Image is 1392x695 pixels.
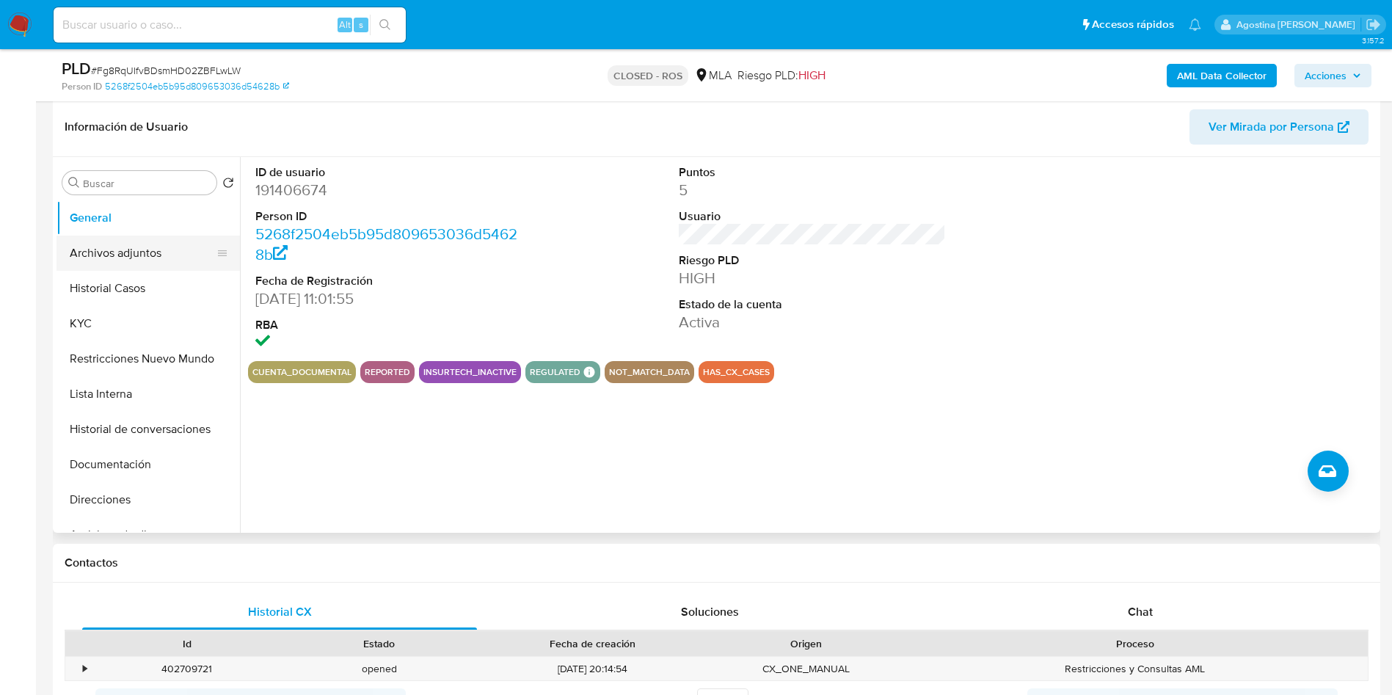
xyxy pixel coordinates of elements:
b: PLD [62,57,91,80]
dt: Fecha de Registración [255,273,523,289]
span: # Fg8RqUIfvBDsmHD02ZBFLwLW [91,63,241,78]
button: KYC [57,306,240,341]
button: reported [365,369,410,375]
input: Buscar [83,177,211,190]
dd: [DATE] 11:01:55 [255,288,523,309]
button: Archivos adjuntos [57,236,228,271]
div: MLA [694,68,732,84]
dt: RBA [255,317,523,333]
button: search-icon [370,15,400,35]
button: Volver al orden por defecto [222,177,234,193]
button: Lista Interna [57,376,240,412]
button: Historial de conversaciones [57,412,240,447]
dd: HIGH [679,268,947,288]
button: insurtech_inactive [423,369,517,375]
button: Historial Casos [57,271,240,306]
div: [DATE] 20:14:54 [475,657,710,681]
span: Historial CX [248,603,312,620]
span: Chat [1128,603,1153,620]
span: HIGH [798,67,826,84]
div: Proceso [913,636,1358,651]
button: regulated [530,369,580,375]
span: Accesos rápidos [1092,17,1174,32]
dt: Usuario [679,208,947,225]
a: 5268f2504eb5b95d809653036d54628b [255,223,517,265]
dd: 191406674 [255,180,523,200]
div: CX_ONE_MANUAL [710,657,903,681]
span: Riesgo PLD: [737,68,826,84]
b: Person ID [62,80,102,93]
div: Fecha de creación [486,636,700,651]
div: 402709721 [91,657,283,681]
dd: Activa [679,312,947,332]
dt: ID de usuario [255,164,523,181]
button: not_match_data [609,369,690,375]
button: Documentación [57,447,240,482]
dt: Person ID [255,208,523,225]
button: has_cx_cases [703,369,770,375]
button: Buscar [68,177,80,189]
b: AML Data Collector [1177,64,1267,87]
a: 5268f2504eb5b95d809653036d54628b [105,80,289,93]
button: AML Data Collector [1167,64,1277,87]
h1: Contactos [65,556,1369,570]
span: 3.157.2 [1362,34,1385,46]
a: Salir [1366,17,1381,32]
div: Id [101,636,273,651]
span: Ver Mirada por Persona [1209,109,1334,145]
span: Acciones [1305,64,1347,87]
span: s [359,18,363,32]
button: Acciones [1294,64,1371,87]
button: cuenta_documental [252,369,351,375]
div: Restricciones y Consultas AML [903,657,1368,681]
div: opened [283,657,475,681]
dt: Estado de la cuenta [679,296,947,313]
span: Alt [339,18,351,32]
div: Origen [721,636,892,651]
div: • [83,662,87,676]
button: Direcciones [57,482,240,517]
p: agostina.faruolo@mercadolibre.com [1236,18,1360,32]
div: Estado [294,636,465,651]
button: General [57,200,240,236]
button: Ver Mirada por Persona [1189,109,1369,145]
dd: 5 [679,180,947,200]
span: Soluciones [681,603,739,620]
h1: Información de Usuario [65,120,188,134]
a: Notificaciones [1189,18,1201,31]
p: CLOSED - ROS [608,65,688,86]
dt: Riesgo PLD [679,252,947,269]
input: Buscar usuario o caso... [54,15,406,34]
button: Restricciones Nuevo Mundo [57,341,240,376]
button: Anticipos de dinero [57,517,240,553]
dt: Puntos [679,164,947,181]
